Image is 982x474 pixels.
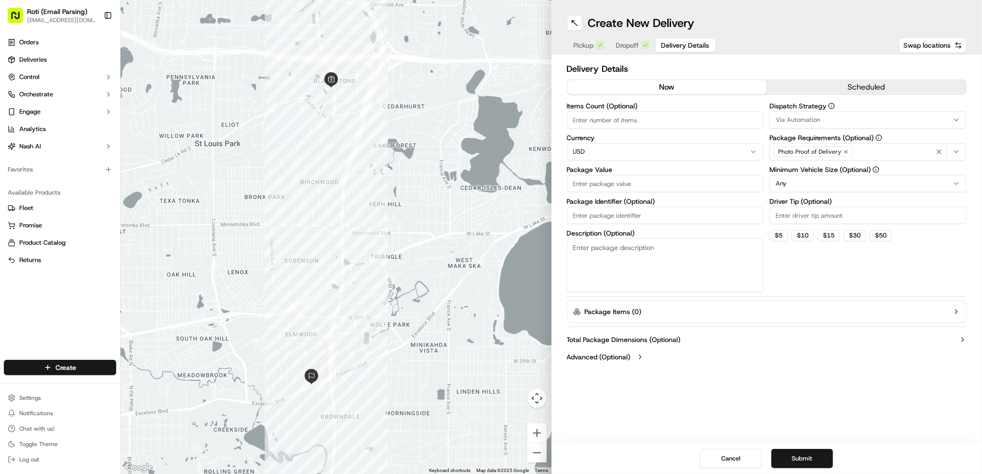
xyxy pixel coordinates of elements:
span: Photo Proof of Delivery [778,148,841,156]
button: now [567,80,767,94]
input: Enter package identifier [567,207,764,224]
a: 📗Knowledge Base [6,136,78,153]
span: Orchestrate [19,90,53,99]
div: 📗 [10,141,17,148]
label: Description (Optional) [567,230,764,237]
button: Advanced (Optional) [567,352,967,362]
button: Orchestrate [4,87,116,102]
button: Zoom out [527,443,547,462]
button: $10 [792,230,814,241]
p: Welcome 👋 [10,39,175,54]
button: Total Package Dimensions (Optional) [567,335,967,344]
label: Items Count (Optional) [567,103,764,109]
button: Roti (Email Parsing)[EMAIL_ADDRESS][DOMAIN_NAME] [4,4,100,27]
label: Total Package Dimensions (Optional) [567,335,681,344]
a: Powered byPylon [68,163,117,171]
button: $30 [844,230,866,241]
button: Toggle Theme [4,437,116,451]
div: Favorites [4,162,116,177]
button: Settings [4,391,116,405]
span: Returns [19,256,41,264]
label: Currency [567,134,764,141]
span: Pickup [574,40,594,50]
label: Package Requirements (Optional) [769,134,967,141]
span: API Documentation [91,140,155,149]
input: Enter number of items [567,111,764,129]
button: Zoom in [527,423,547,443]
button: Submit [771,449,833,468]
span: Control [19,73,40,81]
button: Package Requirements (Optional) [875,134,882,141]
span: Product Catalog [19,238,66,247]
button: Chat with us! [4,422,116,435]
button: Keyboard shortcuts [430,467,471,474]
button: scheduled [767,80,966,94]
span: Toggle Theme [19,440,58,448]
span: Pylon [96,163,117,171]
button: Via Automation [769,111,967,129]
span: Orders [19,38,39,47]
button: Roti (Email Parsing) [27,7,87,16]
span: Via Automation [776,116,820,124]
button: Control [4,69,116,85]
button: Product Catalog [4,235,116,250]
button: Minimum Vehicle Size (Optional) [873,166,879,173]
img: Nash [10,10,29,29]
button: Photo Proof of Delivery [769,143,967,160]
span: Map data ©2025 Google [477,468,529,473]
button: Returns [4,252,116,268]
span: Log out [19,456,39,463]
a: Analytics [4,121,116,137]
span: Chat with us! [19,425,54,433]
span: Promise [19,221,42,230]
label: Dispatch Strategy [769,103,967,109]
a: Fleet [8,204,112,212]
input: Enter driver tip amount [769,207,967,224]
span: Deliveries [19,55,47,64]
span: Delivery Details [661,40,710,50]
input: Got a question? Start typing here... [25,62,174,72]
span: Dropoff [616,40,639,50]
a: Terms (opens in new tab) [535,468,549,473]
span: Settings [19,394,41,402]
a: Returns [8,256,112,264]
button: $50 [870,230,892,241]
button: Fleet [4,200,116,216]
span: Analytics [19,125,46,133]
span: Create [55,363,76,372]
label: Package Identifier (Optional) [567,198,764,205]
a: Open this area in Google Maps (opens a new window) [123,461,155,474]
span: Knowledge Base [19,140,74,149]
h1: Create New Delivery [588,15,695,31]
div: We're available if you need us! [33,102,122,109]
span: Engage [19,107,40,116]
label: Package Items ( 0 ) [585,307,642,316]
label: Advanced (Optional) [567,352,631,362]
button: Dispatch Strategy [828,103,835,109]
button: Promise [4,218,116,233]
button: Package Items (0) [567,301,967,323]
button: Cancel [700,449,762,468]
span: Notifications [19,409,53,417]
a: Orders [4,35,116,50]
button: Swap locations [899,38,967,53]
h2: Delivery Details [567,62,967,76]
div: 💻 [81,141,89,148]
span: Fleet [19,204,33,212]
a: Promise [8,221,112,230]
button: Map camera controls [527,389,547,408]
a: Deliveries [4,52,116,67]
button: $15 [818,230,840,241]
img: Google [123,461,155,474]
label: Package Value [567,166,764,173]
a: 💻API Documentation [78,136,159,153]
label: Minimum Vehicle Size (Optional) [769,166,967,173]
button: Create [4,360,116,375]
button: Notifications [4,407,116,420]
button: Nash AI [4,139,116,154]
button: Log out [4,453,116,466]
button: $5 [769,230,788,241]
img: 1736555255976-a54dd68f-1ca7-489b-9aae-adbdc363a1c4 [10,92,27,109]
a: Product Catalog [8,238,112,247]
